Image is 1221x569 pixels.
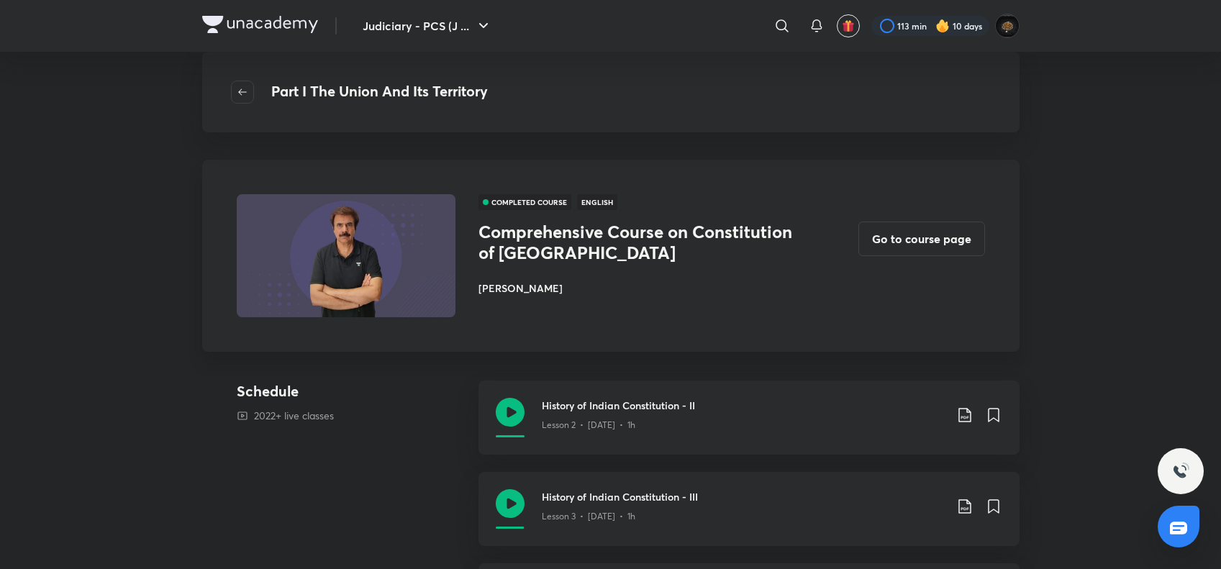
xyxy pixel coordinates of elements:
button: Judiciary - PCS (J ... [354,12,501,40]
h3: Comprehensive Course on Constitution of [GEOGRAPHIC_DATA] [478,222,801,263]
button: Go to course page [858,222,985,256]
h4: Schedule [237,381,467,402]
p: Lesson 3 • [DATE] • 1h [542,510,635,523]
h4: Part I The Union And Its Territory [271,81,488,104]
img: Company Logo [202,16,318,33]
img: streak [935,19,950,33]
h3: History of Indian Constitution - III [542,489,945,504]
p: 2022+ live classes [254,408,334,423]
a: Company Logo [202,16,318,37]
span: English [577,194,617,210]
img: Thumbnail [234,193,457,318]
button: avatar [837,14,860,37]
span: COMPLETED COURSE [478,194,571,210]
img: abhishek kumar [995,14,1020,38]
p: Lesson 2 • [DATE] • 1h [542,419,635,432]
img: avatar [842,19,855,32]
h3: History of Indian Constitution - II [542,398,945,413]
a: History of Indian Constitution - IIILesson 3 • [DATE] • 1h [478,472,1020,563]
h6: [PERSON_NAME] [478,281,801,296]
a: History of Indian Constitution - IILesson 2 • [DATE] • 1h [478,381,1020,472]
img: ttu [1172,463,1189,480]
